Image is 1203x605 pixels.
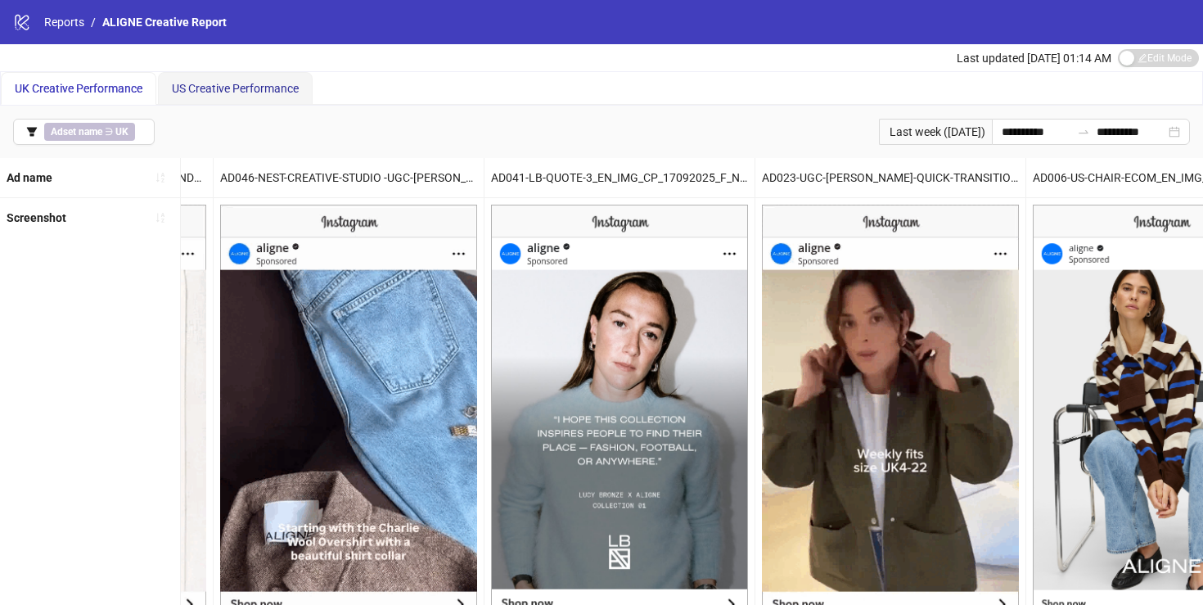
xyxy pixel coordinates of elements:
b: Adset name [51,126,102,138]
span: ALIGNE Creative Report [102,16,227,29]
li: / [91,13,96,31]
span: UK Creative Performance [15,82,142,95]
b: Ad name [7,171,52,184]
span: sort-ascending [155,212,166,223]
button: Adset name ∋ UK [13,119,155,145]
div: AD023-UGC-[PERSON_NAME]-QUICK-TRANSITIONS_EN_VID_HP_11092025_F_NSE_SC11_USP7_ [755,158,1025,197]
span: Last updated [DATE] 01:14 AM [957,52,1111,65]
a: Reports [41,13,88,31]
div: Last week ([DATE]) [879,119,992,145]
div: AD041-LB-QUOTE-3_EN_IMG_CP_17092025_F_NSE_None_USP8_ [484,158,755,197]
div: AD046-NEST-CREATIVE-STUDIO -UGC-[PERSON_NAME]-GRWM_EN_VID_CP_23092025_F_NSE_SC11_USP8_ [214,158,484,197]
b: Screenshot [7,211,66,224]
span: swap-right [1077,125,1090,138]
span: filter [26,126,38,138]
span: to [1077,125,1090,138]
span: ∋ [44,123,135,141]
b: UK [115,126,128,138]
span: US Creative Performance [172,82,299,95]
span: sort-ascending [155,172,166,183]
